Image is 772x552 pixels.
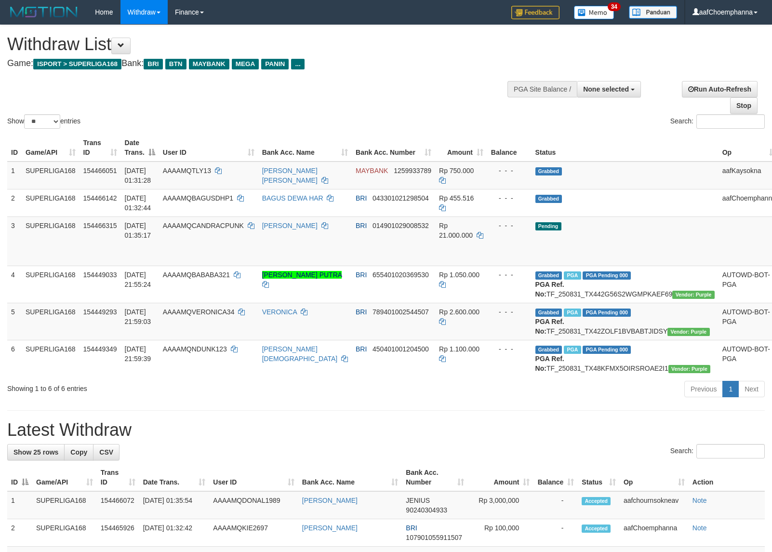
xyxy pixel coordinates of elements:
[373,308,429,316] span: Copy 789401002544507 to clipboard
[97,491,139,519] td: 154466072
[302,497,358,504] a: [PERSON_NAME]
[670,444,765,458] label: Search:
[7,340,22,377] td: 6
[83,308,117,316] span: 154449293
[439,271,479,279] span: Rp 1.050.000
[24,114,60,129] select: Showentries
[33,59,121,69] span: ISPORT > SUPERLIGA168
[535,195,562,203] span: Grabbed
[692,524,707,532] a: Note
[696,114,765,129] input: Search:
[7,380,315,393] div: Showing 1 to 6 of 6 entries
[577,81,641,97] button: None selected
[302,524,358,532] a: [PERSON_NAME]
[668,365,710,373] span: Vendor URL: https://trx4.1velocity.biz
[22,189,80,216] td: SUPERLIGA168
[406,534,462,541] span: Copy 107901055911507 to clipboard
[64,444,93,460] a: Copy
[125,345,151,363] span: [DATE] 21:59:39
[535,222,561,230] span: Pending
[163,345,227,353] span: AAAAMQNDUNK123
[262,194,323,202] a: BAGUS DEWA HAR
[93,444,120,460] a: CSV
[22,162,80,189] td: SUPERLIGA168
[533,519,578,547] td: -
[139,464,210,491] th: Date Trans.: activate to sort column ascending
[7,162,22,189] td: 1
[682,81,758,97] a: Run Auto-Refresh
[532,340,719,377] td: TF_250831_TX48KFMX5OIRSROAE2I1
[532,266,719,303] td: TF_250831_TX442G56S2WGMPKAEF69
[7,519,32,547] td: 2
[32,464,97,491] th: Game/API: activate to sort column ascending
[491,307,528,317] div: - - -
[261,59,289,69] span: PANIN
[564,271,581,280] span: Marked by aafheankoy
[159,134,258,162] th: User ID: activate to sort column ascending
[22,266,80,303] td: SUPERLIGA168
[406,497,430,504] span: JENIUS
[83,167,117,175] span: 154466051
[7,35,505,54] h1: Withdraw List
[32,519,97,547] td: SUPERLIGA168
[564,346,581,354] span: Marked by aafheankoy
[32,491,97,519] td: SUPERLIGA168
[356,345,367,353] span: BRI
[402,464,468,491] th: Bank Acc. Number: activate to sort column ascending
[670,114,765,129] label: Search:
[535,346,562,354] span: Grabbed
[487,134,532,162] th: Balance
[468,491,533,519] td: Rp 3,000,000
[7,266,22,303] td: 4
[582,525,611,533] span: Accepted
[583,271,631,280] span: PGA Pending
[583,85,629,93] span: None selected
[730,97,758,114] a: Stop
[262,222,318,229] a: [PERSON_NAME]
[125,167,151,184] span: [DATE] 01:31:28
[262,308,297,316] a: VERONICA
[356,271,367,279] span: BRI
[439,308,479,316] span: Rp 2.600.000
[22,216,80,266] td: SUPERLIGA168
[83,345,117,353] span: 154449349
[139,519,210,547] td: [DATE] 01:32:42
[352,134,435,162] th: Bank Acc. Number: activate to sort column ascending
[83,222,117,229] span: 154466315
[629,6,677,19] img: panduan.png
[125,308,151,325] span: [DATE] 21:59:03
[298,464,402,491] th: Bank Acc. Name: activate to sort column ascending
[7,303,22,340] td: 5
[97,519,139,547] td: 154465926
[722,381,739,397] a: 1
[7,420,765,440] h1: Latest Withdraw
[394,167,431,175] span: Copy 1259933789 to clipboard
[535,167,562,175] span: Grabbed
[7,59,505,68] h4: Game: Bank:
[13,448,58,456] span: Show 25 rows
[532,134,719,162] th: Status
[684,381,723,397] a: Previous
[578,464,620,491] th: Status: activate to sort column ascending
[83,271,117,279] span: 154449033
[165,59,186,69] span: BTN
[672,291,714,299] span: Vendor URL: https://trx4.1velocity.biz
[564,309,581,317] span: Marked by aafheankoy
[406,506,447,514] span: Copy 90240304933 to clipboard
[491,221,528,230] div: - - -
[356,222,367,229] span: BRI
[209,519,298,547] td: AAAAMQKIE2697
[491,166,528,175] div: - - -
[439,167,474,175] span: Rp 750.000
[574,6,614,19] img: Button%20Memo.svg
[583,346,631,354] span: PGA Pending
[439,194,474,202] span: Rp 455.516
[583,309,631,317] span: PGA Pending
[535,271,562,280] span: Grabbed
[692,497,707,504] a: Note
[435,134,487,162] th: Amount: activate to sort column ascending
[373,345,429,353] span: Copy 450401001204500 to clipboard
[608,2,621,11] span: 34
[7,491,32,519] td: 1
[468,464,533,491] th: Amount: activate to sort column ascending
